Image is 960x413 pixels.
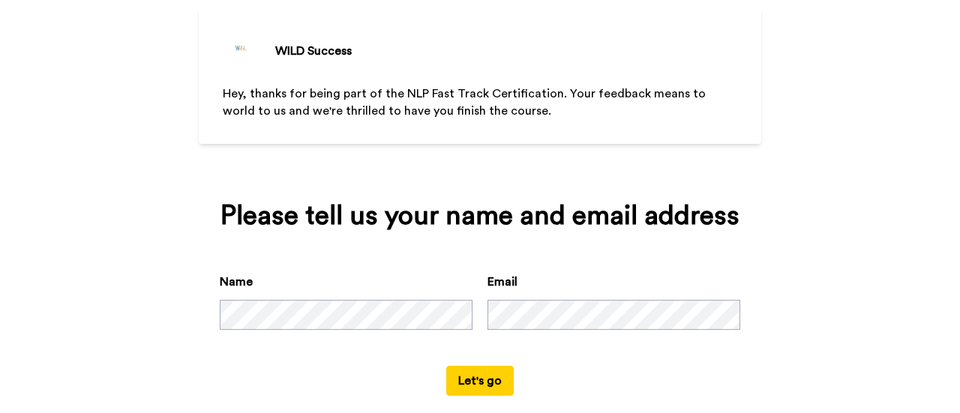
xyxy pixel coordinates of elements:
[446,366,514,396] button: Let's go
[220,273,253,291] label: Name
[223,88,709,117] span: Hey, thanks for being part of the NLP Fast Track Certification. Your feedback means to world to u...
[220,201,740,231] div: Please tell us your name and email address
[275,42,352,60] div: WILD Success
[487,273,517,291] label: Email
